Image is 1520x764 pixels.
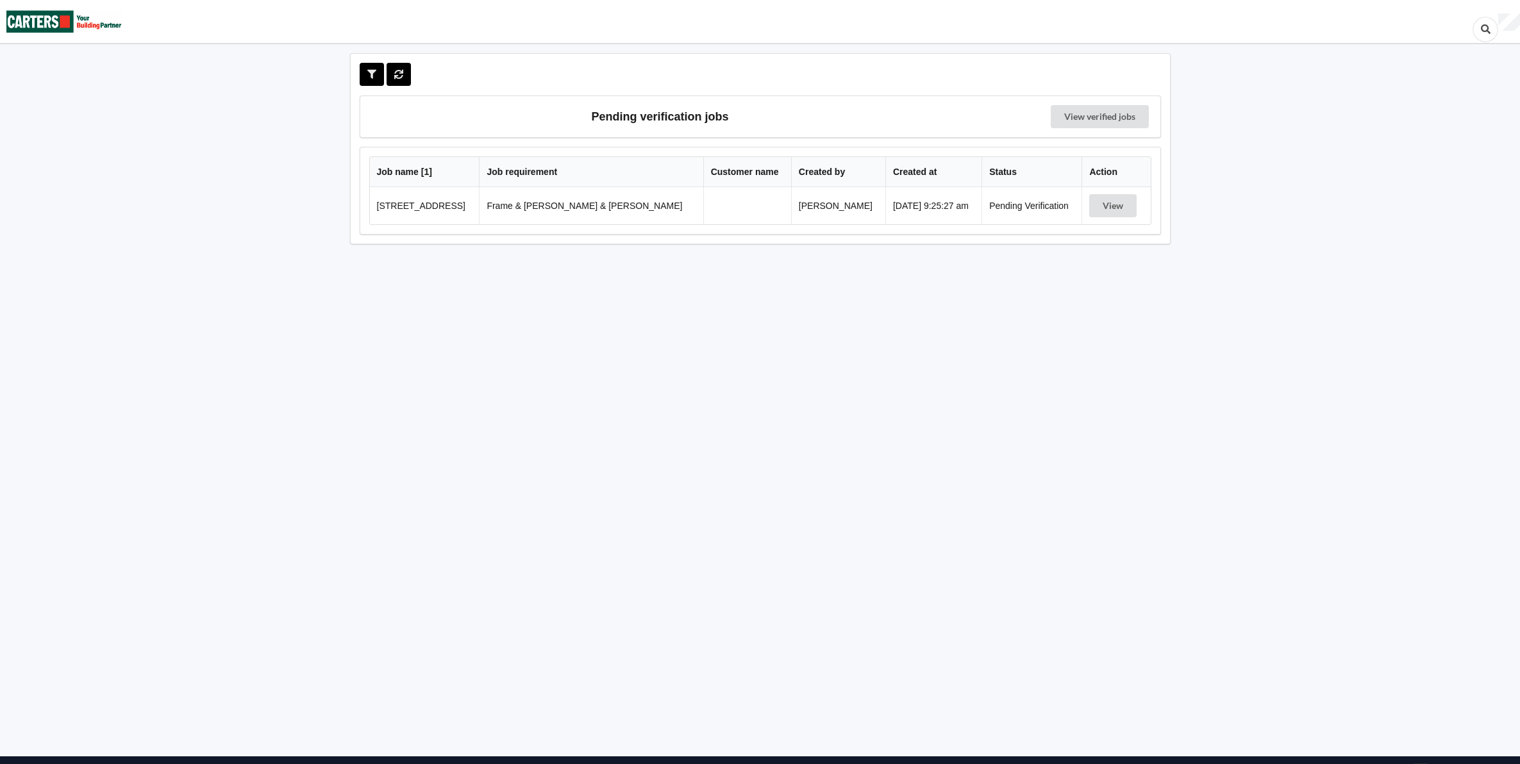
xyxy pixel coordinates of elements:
h3: Pending verification jobs [369,105,951,128]
th: Customer name [703,157,791,187]
button: View [1089,194,1137,217]
th: Job requirement [479,157,703,187]
td: [STREET_ADDRESS] [370,187,480,224]
div: User Profile [1498,13,1520,31]
a: View [1089,201,1139,211]
th: Created at [885,157,981,187]
a: View verified jobs [1051,105,1149,128]
th: Action [1082,157,1150,187]
td: Pending Verification [981,187,1082,224]
td: [PERSON_NAME] [791,187,885,224]
td: Frame & [PERSON_NAME] & [PERSON_NAME] [479,187,703,224]
th: Created by [791,157,885,187]
th: Job name [ 1 ] [370,157,480,187]
img: Carters [6,1,122,42]
td: [DATE] 9:25:27 am [885,187,981,224]
th: Status [981,157,1082,187]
